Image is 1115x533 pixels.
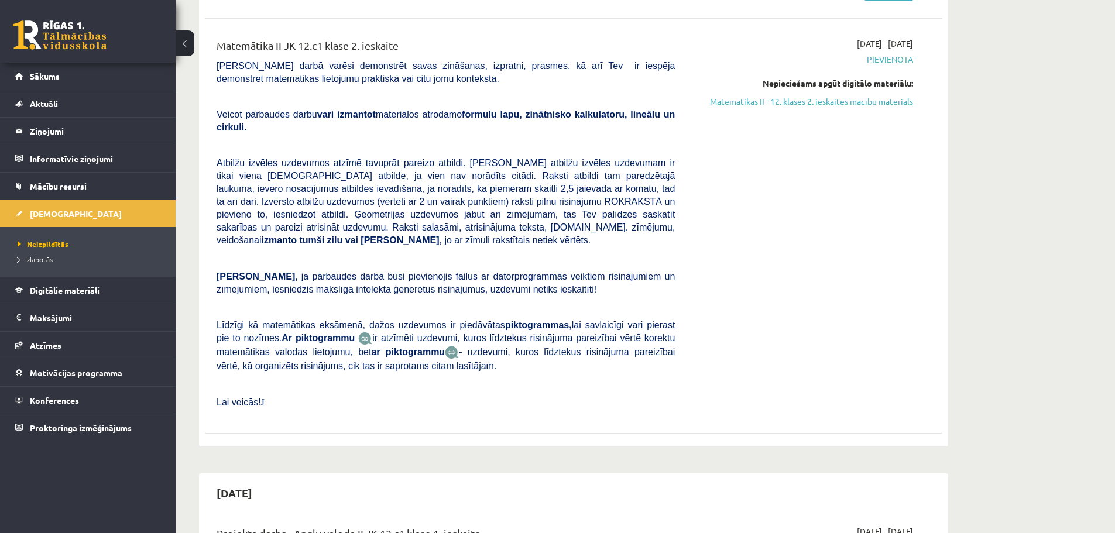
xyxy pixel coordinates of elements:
[30,98,58,109] span: Aktuāli
[317,109,376,119] b: vari izmantot
[30,422,132,433] span: Proktoringa izmēģinājums
[262,235,297,245] b: izmanto
[205,479,264,507] h2: [DATE]
[371,347,445,357] b: ar piktogrammu
[692,53,913,66] span: Pievienota
[15,414,161,441] a: Proktoringa izmēģinājums
[692,95,913,108] a: Matemātikas II - 12. klases 2. ieskaites mācību materiāls
[505,320,572,330] b: piktogrammas,
[13,20,107,50] a: Rīgas 1. Tālmācības vidusskola
[217,109,675,132] span: Veicot pārbaudes darbu materiālos atrodamo
[18,239,68,249] span: Neizpildītās
[299,235,439,245] b: tumši zilu vai [PERSON_NAME]
[217,320,675,343] span: Līdzīgi kā matemātikas eksāmenā, dažos uzdevumos ir piedāvātas lai savlaicīgi vari pierast pie to...
[30,71,60,81] span: Sākums
[30,208,122,219] span: [DEMOGRAPHIC_DATA]
[30,118,161,145] legend: Ziņojumi
[15,277,161,304] a: Digitālie materiāli
[217,271,675,294] span: , ja pārbaudes darbā būsi pievienojis failus ar datorprogrammās veiktiem risinājumiem un zīmējumi...
[15,332,161,359] a: Atzīmes
[445,346,459,359] img: wKvN42sLe3LLwAAAABJRU5ErkJggg==
[18,254,164,264] a: Izlabotās
[15,304,161,331] a: Maksājumi
[15,145,161,172] a: Informatīvie ziņojumi
[217,158,675,245] span: Atbilžu izvēles uzdevumos atzīmē tavuprāt pareizo atbildi. [PERSON_NAME] atbilžu izvēles uzdevuma...
[15,359,161,386] a: Motivācijas programma
[15,200,161,227] a: [DEMOGRAPHIC_DATA]
[261,397,265,407] span: J
[358,332,372,345] img: JfuEzvunn4EvwAAAAASUVORK5CYII=
[217,397,261,407] span: Lai veicās!
[857,37,913,50] span: [DATE] - [DATE]
[30,304,161,331] legend: Maksājumi
[30,285,100,295] span: Digitālie materiāli
[217,61,675,84] span: [PERSON_NAME] darbā varēsi demonstrēt savas zināšanas, izpratni, prasmes, kā arī Tev ir iespēja d...
[15,173,161,200] a: Mācību resursi
[15,387,161,414] a: Konferences
[30,395,79,405] span: Konferences
[30,340,61,350] span: Atzīmes
[15,63,161,90] a: Sākums
[18,255,53,264] span: Izlabotās
[217,37,675,59] div: Matemātika II JK 12.c1 klase 2. ieskaite
[15,90,161,117] a: Aktuāli
[15,118,161,145] a: Ziņojumi
[282,333,355,343] b: Ar piktogrammu
[692,77,913,90] div: Nepieciešams apgūt digitālo materiālu:
[30,367,122,378] span: Motivācijas programma
[18,239,164,249] a: Neizpildītās
[30,145,161,172] legend: Informatīvie ziņojumi
[30,181,87,191] span: Mācību resursi
[217,333,675,357] span: ir atzīmēti uzdevumi, kuros līdztekus risinājuma pareizībai vērtē korektu matemātikas valodas lie...
[217,109,675,132] b: formulu lapu, zinātnisko kalkulatoru, lineālu un cirkuli.
[217,271,295,281] span: [PERSON_NAME]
